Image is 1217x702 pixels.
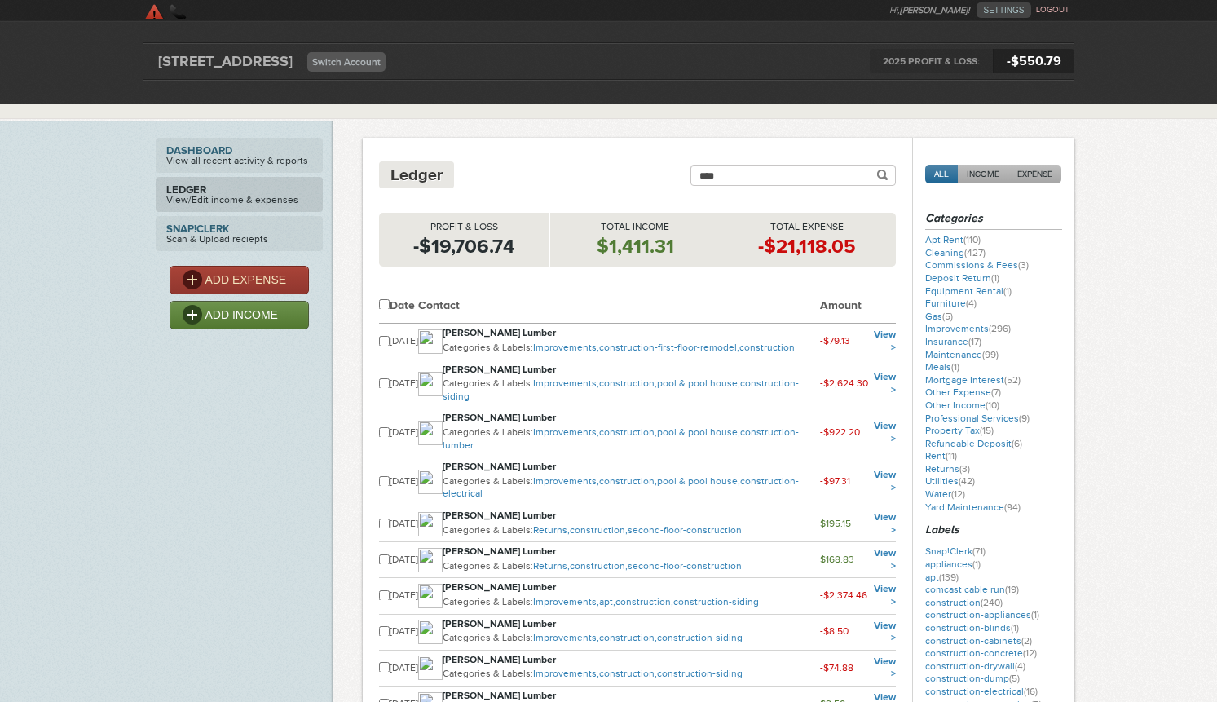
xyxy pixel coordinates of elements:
[874,329,896,353] a: View >
[737,342,739,353] span: ,
[758,235,856,257] strong: -$21,118.05
[597,235,674,257] strong: $1,411.31
[550,221,721,234] p: Total Income
[170,266,309,294] a: ADD EXPENSE
[1021,635,1032,647] span: (2)
[533,475,599,487] a: Improvements,
[533,632,599,643] a: Improvements,
[959,463,970,475] span: (3)
[156,177,323,212] a: LedgerView/Edit income & expenses
[443,377,799,402] a: construction-siding
[925,210,1062,230] h3: Categories
[820,426,860,438] small: -$922.20
[738,377,740,389] span: ,
[1018,259,1029,271] span: (3)
[533,668,599,679] a: Improvements,
[963,234,981,245] span: (110)
[166,184,312,195] strong: Ledger
[738,475,740,487] span: ,
[972,559,981,570] span: (1)
[874,371,896,395] a: View >
[390,650,418,686] td: [DATE]
[533,426,599,438] a: Improvements,
[721,221,892,234] p: Total Expense
[390,542,418,578] td: [DATE]
[143,2,299,19] a: SkyClerk
[1012,438,1022,449] span: (6)
[615,596,673,607] a: construction
[533,596,599,607] a: Improvements,
[390,165,443,185] h4: Ledger
[533,524,570,536] a: Returns,
[925,386,1001,398] a: Other Expense
[443,523,820,539] p: Categories & Labels:
[925,259,1029,271] a: Commissions & Fees
[925,438,1022,449] a: Refundable Deposit
[599,377,657,389] a: construction
[925,336,981,347] a: Insurance
[977,2,1030,18] a: SETTINGS
[390,324,418,360] td: [DATE]
[443,690,556,701] strong: [PERSON_NAME] Lumber
[379,221,549,234] p: Profit & Loss
[925,572,959,583] a: apt
[874,511,896,536] a: View >
[625,524,628,536] span: ,
[143,49,307,73] div: [STREET_ADDRESS]
[599,632,657,643] a: construction
[1031,609,1039,620] span: (1)
[1015,660,1025,672] span: (4)
[390,360,418,408] td: [DATE]
[390,457,418,506] td: [DATE]
[925,374,1021,386] a: Mortgage Interest
[925,609,1039,620] a: construction-appliances
[820,377,868,389] small: -$2,624.30
[599,426,657,438] a: construction
[390,291,418,324] th: Date
[533,342,599,353] a: Improvements,
[925,298,977,309] a: Furniture
[925,475,975,487] a: Utilities
[673,596,759,607] a: construction-siding
[820,625,849,637] small: -$8.50
[820,554,854,565] small: $168.83
[951,488,965,500] span: (12)
[390,408,418,457] td: [DATE]
[443,327,556,338] strong: [PERSON_NAME] Lumber
[657,377,740,389] a: pool & pool house
[925,647,1037,659] a: construction-concrete
[1023,647,1037,659] span: (12)
[443,594,820,611] p: Categories & Labels:
[443,618,556,629] strong: [PERSON_NAME] Lumber
[966,298,977,309] span: (4)
[443,474,820,502] p: Categories & Labels:
[655,426,657,438] span: ,
[570,524,628,536] a: construction
[166,223,312,234] strong: Snap!Clerk
[655,377,657,389] span: ,
[991,272,999,284] span: (1)
[959,475,975,487] span: (42)
[925,584,1019,595] a: comcast cable run
[570,560,628,572] a: construction
[1005,584,1019,595] span: (19)
[1036,5,1069,15] a: LOGOUT
[599,475,657,487] a: construction
[443,545,556,557] strong: [PERSON_NAME] Lumber
[657,426,740,438] a: pool & pool house
[628,524,742,536] a: second-floor-construction
[981,597,1003,608] span: (240)
[443,376,820,404] p: Categories & Labels:
[900,5,970,15] strong: [PERSON_NAME]!
[443,340,820,356] p: Categories & Labels:
[533,377,599,389] a: Improvements,
[738,426,740,438] span: ,
[925,361,959,373] a: Meals
[655,668,657,679] span: ,
[443,510,556,521] strong: [PERSON_NAME] Lumber
[982,349,999,360] span: (99)
[991,386,1001,398] span: (7)
[599,668,657,679] a: construction
[925,349,999,360] a: Maintenance
[820,518,851,529] small: $195.15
